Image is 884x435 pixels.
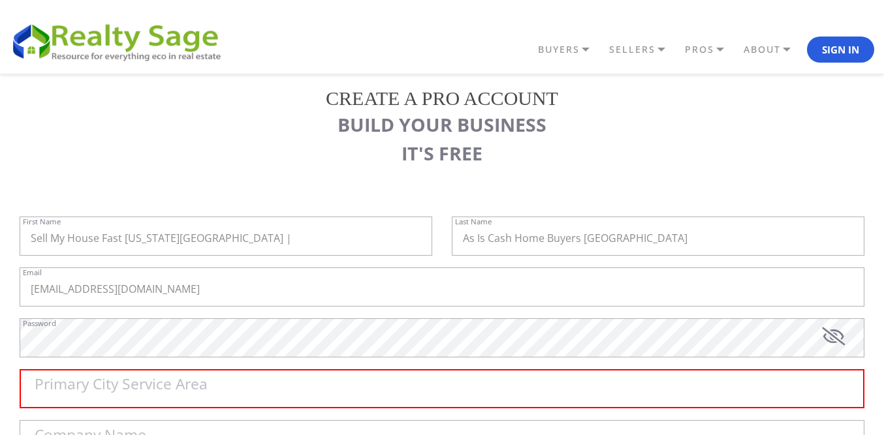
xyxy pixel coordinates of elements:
a: ABOUT [740,38,807,61]
a: PROS [682,38,740,61]
button: Sign In [807,37,874,63]
a: SELLERS [606,38,682,61]
h2: CREATE A PRO ACCOUNT [20,87,864,110]
label: Last Name [455,218,492,225]
label: Primary City Service Area [35,377,208,392]
h3: BUILD YOUR BUSINESS [20,113,864,136]
label: Email [23,269,42,276]
img: REALTY SAGE [10,20,232,63]
h3: IT'S FREE [20,142,864,164]
label: Password [23,320,56,327]
a: BUYERS [535,38,606,61]
label: First Name [23,218,61,225]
